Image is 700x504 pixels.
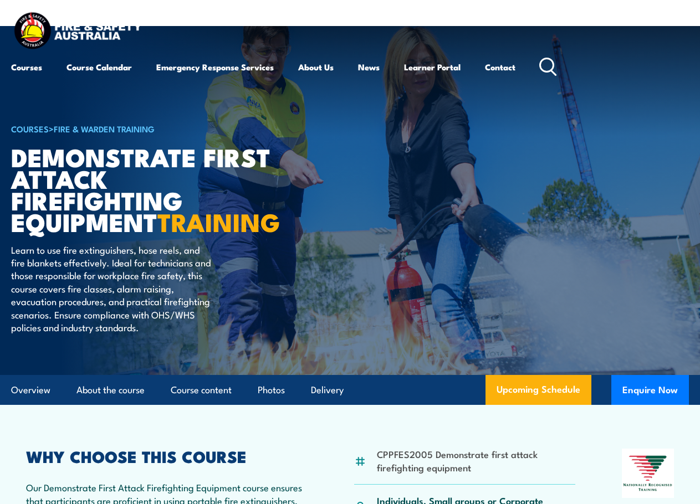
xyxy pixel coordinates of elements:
button: Enquire Now [611,375,689,405]
a: Contact [485,54,515,80]
h1: Demonstrate First Attack Firefighting Equipment [11,146,285,233]
strong: TRAINING [157,202,280,240]
a: News [358,54,380,80]
a: About Us [298,54,334,80]
a: Course Calendar [67,54,132,80]
h6: > [11,122,285,135]
img: Nationally Recognised Training logo. [622,449,674,498]
li: CPPFES2005 Demonstrate first attack firefighting equipment [377,448,575,474]
a: Course content [171,376,232,405]
a: Fire & Warden Training [54,122,155,135]
a: Courses [11,54,42,80]
a: Delivery [311,376,344,405]
a: Emergency Response Services [156,54,274,80]
p: Learn to use fire extinguishers, hose reels, and fire blankets effectively. Ideal for technicians... [11,243,213,334]
a: COURSES [11,122,49,135]
a: Learner Portal [404,54,461,80]
a: Overview [11,376,50,405]
a: Photos [258,376,285,405]
a: About the course [76,376,145,405]
a: Upcoming Schedule [486,375,591,405]
h2: WHY CHOOSE THIS COURSE [26,449,307,463]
